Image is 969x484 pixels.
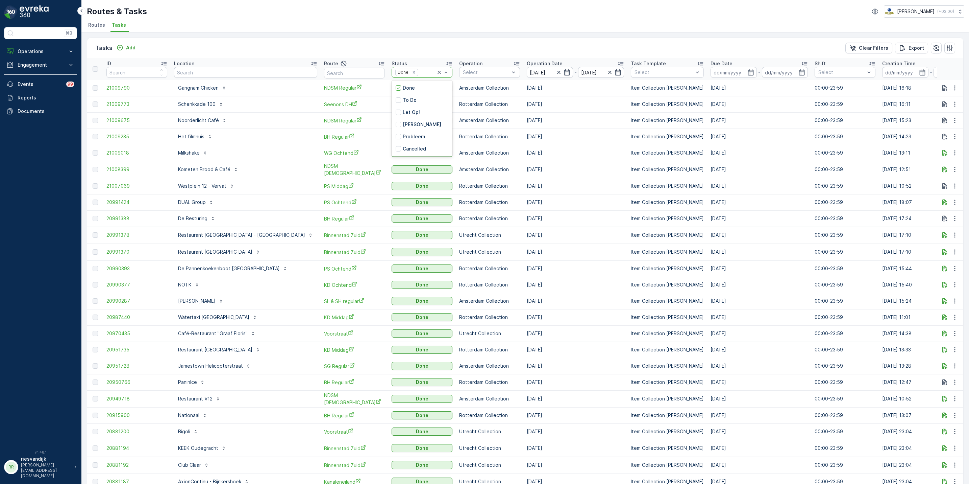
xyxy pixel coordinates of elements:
p: Restaurant [GEOGRAPHIC_DATA] [178,346,252,353]
td: 00:00-23:59 [811,244,879,260]
td: 00:00-23:59 [811,342,879,358]
p: Done [416,330,428,337]
td: [DATE] [707,358,811,374]
span: BH Regular [324,215,385,222]
td: [DATE] [523,194,627,210]
td: 00:00-23:59 [811,210,879,227]
button: Clear Filters [845,43,892,53]
td: Rotterdam Collection [456,374,523,390]
span: 20990377 [106,281,167,288]
td: [DATE] [523,210,627,227]
td: Rotterdam Collection [456,96,523,112]
p: Export [909,45,924,51]
td: 00:00-23:59 [811,96,879,112]
a: Events99 [4,77,77,91]
span: NDSM [DEMOGRAPHIC_DATA] [324,392,385,406]
a: PS Ochtend [324,265,385,272]
td: Item Collection [PERSON_NAME] [627,260,707,277]
span: NDSM [DEMOGRAPHIC_DATA] [324,163,385,177]
p: Cancelled [403,145,426,152]
td: [DATE] [707,96,811,112]
button: NOTK [174,279,204,290]
button: Restaurant [GEOGRAPHIC_DATA] [174,344,265,355]
span: 20950766 [106,379,167,386]
p: Done [416,183,428,189]
a: 20987440 [106,314,167,321]
td: Rotterdam Collection [456,277,523,293]
p: Restaurant [GEOGRAPHIC_DATA] - [GEOGRAPHIC_DATA] [178,232,305,238]
td: Item Collection [PERSON_NAME] [627,390,707,407]
p: Westplein 12 - Vervat [178,183,226,189]
td: [DATE] [707,178,811,194]
td: [DATE] [523,260,627,277]
p: Clear Filters [859,45,888,51]
span: 21009675 [106,117,167,124]
p: Reports [18,94,74,101]
a: 20991370 [106,249,167,255]
td: 00:00-23:59 [811,407,879,423]
a: BH Regular [324,133,385,140]
a: Voorstraat [324,330,385,337]
p: 99 [68,82,73,87]
td: [DATE] [707,244,811,260]
td: [DATE] [707,407,811,423]
div: Remove Done [410,70,418,75]
p: Done [416,232,428,238]
button: [PERSON_NAME] [174,296,228,306]
td: Rotterdam Collection [456,129,523,145]
td: [DATE] [707,129,811,145]
td: Item Collection [PERSON_NAME] [627,227,707,244]
span: 21007069 [106,183,167,189]
span: 20951728 [106,363,167,369]
a: 21009018 [106,149,167,156]
button: Café-Restaurant "Graaf Floris" [174,328,260,339]
td: Amsterdam Collection [456,80,523,96]
td: [DATE] [707,309,811,325]
a: Binnenstad Zuid [324,232,385,239]
button: PaninIce [174,377,209,388]
a: 21009773 [106,101,167,108]
button: Engagement [4,58,77,72]
td: [DATE] [523,161,627,178]
a: Binnenstad Zuid [324,249,385,256]
p: Done [416,199,428,206]
td: [DATE] [523,80,627,96]
td: [DATE] [523,112,627,129]
button: Milkshake [174,147,212,158]
p: Done [416,395,428,402]
td: Item Collection [PERSON_NAME] [627,80,707,96]
button: DUAL Group [174,197,218,208]
td: [DATE] [707,325,811,342]
button: Schenkkade 100 [174,99,228,110]
td: 00:00-23:59 [811,390,879,407]
a: 20970435 [106,330,167,337]
a: 20949718 [106,395,167,402]
p: Schenkkade 100 [178,101,216,108]
p: Kometen Brood & Café [178,166,230,173]
td: Item Collection [PERSON_NAME] [627,374,707,390]
button: Jamestown Helicopterstraat [174,361,255,371]
p: Done [416,166,428,173]
span: PS Middag [324,183,385,190]
a: 21008399 [106,166,167,173]
p: Done [416,346,428,353]
td: Item Collection [PERSON_NAME] [627,325,707,342]
button: Restaurant [GEOGRAPHIC_DATA] - [GEOGRAPHIC_DATA] [174,230,317,240]
a: BH Regular [324,412,385,419]
a: SG Regular [324,363,385,370]
span: PS Ochtend [324,199,385,206]
a: NDSM Regular [324,117,385,124]
td: 00:00-23:59 [811,358,879,374]
span: 20991378 [106,232,167,238]
p: Events [18,81,62,88]
a: 20990287 [106,298,167,304]
button: Westplein 12 - Vervat [174,181,239,191]
p: ( +02:00 ) [937,9,954,14]
td: Item Collection [PERSON_NAME] [627,277,707,293]
td: Item Collection [PERSON_NAME] [627,358,707,374]
td: [DATE] [523,129,627,145]
p: Let Op! [403,109,420,116]
a: 20990393 [106,265,167,272]
td: [DATE] [707,145,811,161]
